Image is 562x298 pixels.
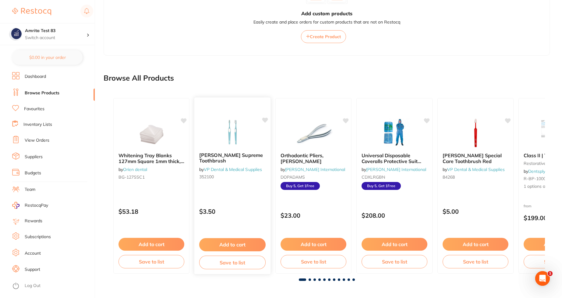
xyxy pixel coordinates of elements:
[12,5,51,19] a: Restocq Logo
[310,34,341,39] span: Create Product
[25,154,43,160] a: Suppliers
[362,153,427,164] b: Universal Disposable Coveralls Protective Suit with Hood, Extra Large, Non-Woven, Recyclable Poly...
[25,283,41,289] a: Log Out
[362,174,385,180] span: CDXLRGBN
[12,50,83,65] button: $0.00 in your order
[362,182,401,190] span: Buy 5, Get 1 Free
[375,117,414,148] img: Universal Disposable Coveralls Protective Suit with Hood, Extra Large, Non-Woven, Recyclable Poly...
[524,176,560,181] span: R-BP-1000275000
[281,255,346,268] button: Save to list
[25,250,41,256] a: Account
[204,166,262,172] a: VP Dental & Medical Supplies
[118,153,184,164] b: Whitening Tray Blanks 127mm Square 1mm thick, Pack of 10
[443,167,505,172] span: by
[25,137,49,144] a: View Orders
[253,19,400,25] p: Easily create and place orders for custom products that are not on Restocq
[118,255,184,268] button: Save to list
[199,208,266,215] p: $3.50
[25,74,46,80] a: Dashboard
[301,10,352,17] h3: Add custom products
[281,153,346,164] b: Orthodontic Pliers, Adams
[447,167,505,172] a: VP Dental & Medical Supplies
[25,218,42,224] a: Rewards
[548,271,553,276] span: 1
[12,8,51,15] img: Restocq Logo
[281,182,320,190] span: Buy 5, Get 1 Free
[362,212,427,219] p: $208.00
[132,117,171,148] img: Whitening Tray Blanks 127mm Square 1mm thick, Pack of 10
[366,167,426,172] a: [PERSON_NAME] International
[301,30,346,43] button: Create Product
[443,255,508,268] button: Save to list
[25,28,87,34] h4: Amrita Test 83
[24,106,44,112] a: Favourites
[294,117,333,148] img: Orthodontic Pliers, Adams
[362,238,427,251] button: Add to cart
[281,238,346,251] button: Add to cart
[362,167,426,172] span: by
[25,187,35,193] a: Team
[281,167,345,172] span: by
[118,167,147,172] span: by
[528,169,559,174] a: Dentsply Sirona
[524,169,559,174] span: by
[12,202,19,209] img: RestocqPay
[443,174,455,180] span: 84268
[25,267,40,273] a: Support
[12,202,48,209] a: RestocqPay
[12,281,93,291] button: Log Out
[104,74,174,82] h2: Browse All Products
[535,271,550,286] iframe: Intercom live chat
[524,152,562,158] span: Class II | Trial Kit
[25,35,87,41] p: Switch account
[199,174,214,180] span: 352100
[285,167,345,172] a: [PERSON_NAME] International
[199,152,263,164] span: [PERSON_NAME] Supreme Toothbrush
[212,117,252,147] img: TePe Supreme Toothbrush
[443,208,508,215] p: $5.00
[443,152,502,164] span: [PERSON_NAME] Special Care Toothbrush Red
[25,202,48,209] span: RestocqPay
[25,234,51,240] a: Subscriptions
[456,117,495,148] img: TePe Special Care Toothbrush Red
[199,166,262,172] span: by
[25,90,59,96] a: Browse Products
[118,208,184,215] p: $53.18
[362,255,427,268] button: Save to list
[23,122,52,128] a: Inventory Lists
[281,174,305,180] span: DOPADAMS
[443,153,508,164] b: TePe Special Care Toothbrush Red
[281,212,346,219] p: $23.00
[9,28,22,40] img: Amrita Test 83
[199,238,266,251] button: Add to cart
[118,152,184,170] span: Whitening Tray Blanks 127mm Square 1mm thick, Pack of 10
[443,238,508,251] button: Add to cart
[118,238,184,251] button: Add to cart
[281,152,323,164] span: Orthodontic Pliers, [PERSON_NAME]
[199,152,266,164] b: TePe Supreme Toothbrush
[524,204,532,208] span: from
[123,167,147,172] a: Orien dental
[199,256,266,269] button: Save to list
[118,174,145,180] span: BG-127SSC1
[25,170,41,176] a: Budgets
